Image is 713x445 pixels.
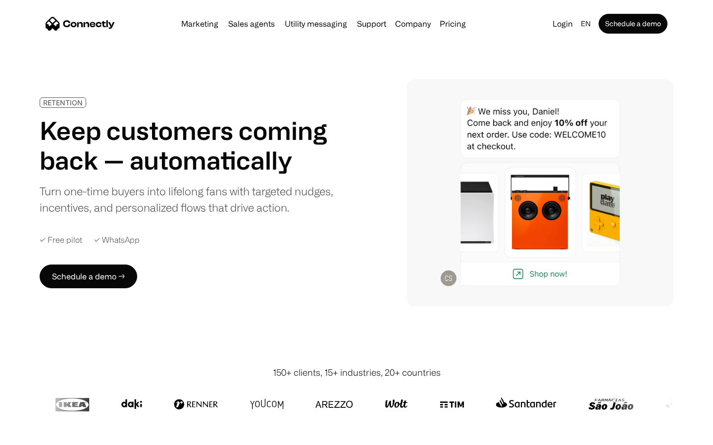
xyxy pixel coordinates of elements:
[599,14,667,34] a: Schedule a demo
[273,366,441,379] div: 150+ clients, 15+ industries, 20+ countries
[281,20,351,28] a: Utility messaging
[436,20,470,28] a: Pricing
[581,17,591,31] div: en
[177,20,222,28] a: Marketing
[40,116,341,175] h1: Keep customers coming back — automatically
[94,235,140,245] div: ✓ WhatsApp
[353,20,390,28] a: Support
[20,428,59,442] ul: Language list
[43,99,83,106] div: RETENTION
[395,17,431,31] div: Company
[40,265,137,288] a: Schedule a demo →
[40,235,82,245] div: ✓ Free pilot
[40,183,341,216] div: Turn one-time buyers into lifelong fans with targeted nudges, incentives, and personalized flows ...
[549,17,577,31] a: Login
[10,427,59,442] aside: Language selected: English
[224,20,279,28] a: Sales agents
